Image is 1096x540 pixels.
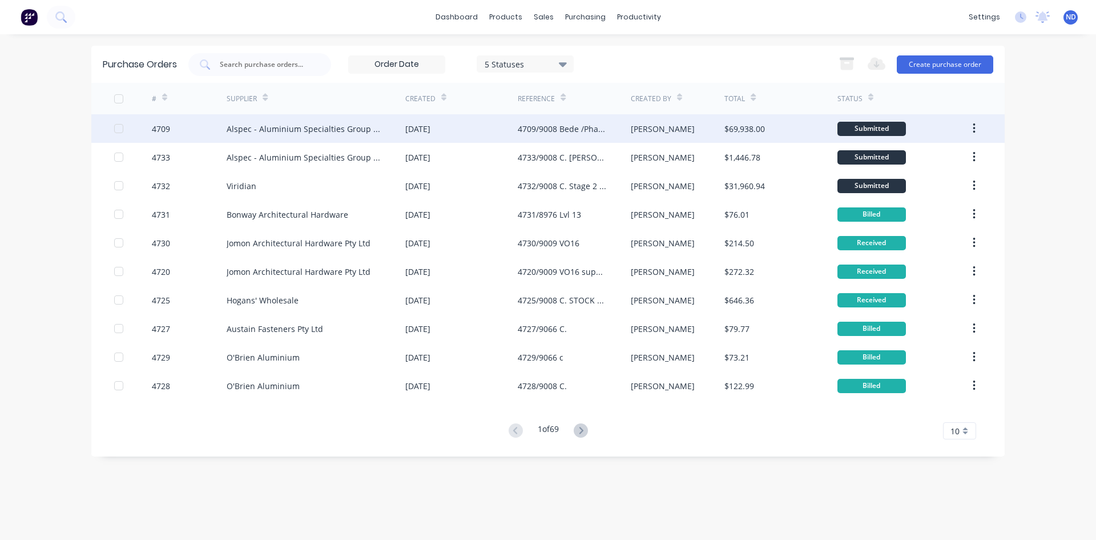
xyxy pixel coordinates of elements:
div: 1 of 69 [538,423,559,439]
div: Alspec - Aluminium Specialties Group Pty Ltd [227,123,382,135]
div: Hogans' Wholesale [227,294,299,306]
div: 4727 [152,323,170,335]
div: Submitted [837,122,906,136]
div: Submitted [837,150,906,165]
div: sales [528,9,559,26]
div: 4725/9008 C. STOCK FOR TRANSPORT [518,294,607,306]
div: Purchase Orders [103,58,177,71]
div: 4709/9008 Bede /Phase 2 [518,123,607,135]
div: O'Brien Aluminium [227,380,300,392]
div: Received [837,236,906,250]
div: [PERSON_NAME] [631,151,695,163]
div: [DATE] [405,180,430,192]
div: [PERSON_NAME] [631,237,695,249]
img: Factory [21,9,38,26]
div: productivity [611,9,667,26]
div: 4728/9008 C. [518,380,567,392]
div: [PERSON_NAME] [631,294,695,306]
div: 5 Statuses [485,58,566,70]
div: Viridian [227,180,256,192]
div: 4730 [152,237,170,249]
div: 4730/9009 VO16 [518,237,579,249]
div: 4733/9008 C. [PERSON_NAME] Stage 2 Phase 2 [518,151,607,163]
div: 4733 [152,151,170,163]
div: 4727/9066 C. [518,323,567,335]
div: Received [837,293,906,307]
div: [PERSON_NAME] [631,123,695,135]
div: Austain Fasteners Pty Ltd [227,323,323,335]
div: # [152,94,156,104]
div: [DATE] [405,209,430,221]
span: 10 [950,425,960,437]
div: Jomon Architectural Hardware Pty Ltd [227,266,370,278]
div: Status [837,94,863,104]
div: Submitted [837,179,906,193]
div: [PERSON_NAME] [631,380,695,392]
div: [PERSON_NAME] [631,209,695,221]
div: $31,960.94 [724,180,765,192]
div: Billed [837,379,906,393]
div: O'Brien Aluminium [227,351,300,363]
div: [PERSON_NAME] [631,323,695,335]
div: Created By [631,94,671,104]
div: products [483,9,528,26]
div: 4729 [152,351,170,363]
div: $73.21 [724,351,750,363]
div: 4732/9008 C. Stage 2 Phase 1 Ground Floor Windows [518,180,607,192]
div: 4731/8976 Lvl 13 [518,209,581,221]
div: 4729/9066 c [518,351,563,363]
div: Bonway Architectural Hardware [227,209,348,221]
div: Alspec - Aluminium Specialties Group Pty Ltd [227,151,382,163]
div: 4725 [152,294,170,306]
div: $69,938.00 [724,123,765,135]
div: $214.50 [724,237,754,249]
div: Created [405,94,436,104]
div: $1,446.78 [724,151,760,163]
input: Order Date [349,56,445,73]
button: Create purchase order [897,55,993,74]
div: 4728 [152,380,170,392]
div: [DATE] [405,266,430,278]
div: $272.32 [724,266,754,278]
div: Jomon Architectural Hardware Pty Ltd [227,237,370,249]
div: 4732 [152,180,170,192]
span: ND [1066,12,1076,22]
div: [DATE] [405,123,430,135]
div: [DATE] [405,294,430,306]
div: Reference [518,94,555,104]
div: [DATE] [405,151,430,163]
div: settings [963,9,1006,26]
div: [DATE] [405,380,430,392]
div: purchasing [559,9,611,26]
div: 4709 [152,123,170,135]
div: 4720/9009 VO16 supply and install [518,266,607,278]
a: dashboard [430,9,483,26]
div: [PERSON_NAME] [631,266,695,278]
div: $122.99 [724,380,754,392]
div: Billed [837,350,906,365]
div: Received [837,265,906,279]
div: Supplier [227,94,257,104]
input: Search purchase orders... [219,59,313,70]
div: [DATE] [405,323,430,335]
div: [PERSON_NAME] [631,180,695,192]
div: 4720 [152,266,170,278]
div: [DATE] [405,351,430,363]
div: $79.77 [724,323,750,335]
div: [PERSON_NAME] [631,351,695,363]
div: Billed [837,322,906,336]
div: $646.36 [724,294,754,306]
div: [DATE] [405,237,430,249]
div: $76.01 [724,209,750,221]
div: 4731 [152,209,170,221]
div: Total [724,94,745,104]
div: Billed [837,207,906,222]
